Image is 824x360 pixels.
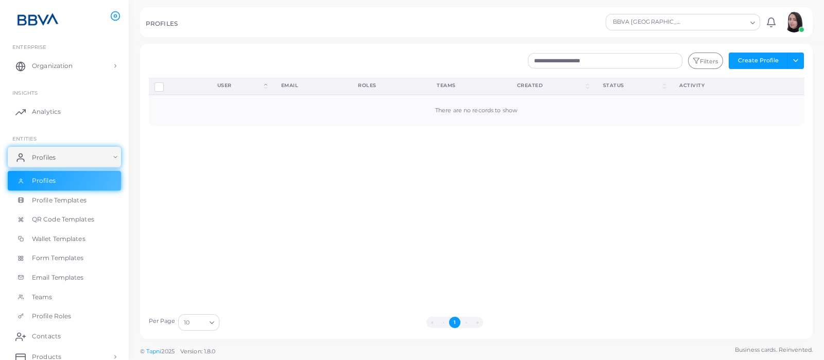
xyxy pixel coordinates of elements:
[761,78,804,95] th: Action
[32,332,61,341] span: Contacts
[8,171,121,191] a: Profiles
[12,44,46,50] span: Enterprise
[222,317,688,328] ul: Pagination
[437,82,494,89] div: Teams
[8,287,121,307] a: Teams
[8,210,121,229] a: QR Code Templates
[140,347,215,356] span: ©
[32,61,73,71] span: Organization
[191,317,205,328] input: Search for option
[178,314,219,331] div: Search for option
[603,82,661,89] div: Status
[8,147,121,167] a: Profiles
[8,306,121,326] a: Profile Roles
[358,82,414,89] div: Roles
[32,293,53,302] span: Teams
[32,196,87,205] span: Profile Templates
[217,82,262,89] div: User
[12,90,38,96] span: INSIGHTS
[154,107,799,115] div: There are no records to show
[784,12,804,32] img: avatar
[32,253,84,263] span: Form Templates
[606,14,760,30] div: Search for option
[32,273,84,282] span: Email Templates
[687,16,746,28] input: Search for option
[9,10,66,29] img: logo
[32,312,71,321] span: Profile Roles
[8,56,121,76] a: Organization
[32,215,94,224] span: QR Code Templates
[32,153,56,162] span: Profiles
[146,348,162,355] a: Tapni
[161,347,174,356] span: 2025
[8,248,121,268] a: Form Templates
[688,53,723,69] button: Filters
[12,135,37,142] span: ENTITIES
[449,317,460,328] button: Go to page 1
[32,234,85,244] span: Wallet Templates
[611,17,686,27] span: BBVA [GEOGRAPHIC_DATA]
[32,176,56,185] span: Profiles
[8,326,121,347] a: Contacts
[180,348,216,355] span: Version: 1.8.0
[729,53,787,69] button: Create Profile
[146,20,178,27] h5: PROFILES
[149,317,176,325] label: Per Page
[184,317,190,328] span: 10
[149,78,206,95] th: Row-selection
[8,229,121,249] a: Wallet Templates
[781,12,807,32] a: avatar
[8,191,121,210] a: Profile Templates
[8,101,121,122] a: Analytics
[517,82,585,89] div: Created
[735,346,813,354] span: Business cards. Reinvented.
[281,82,335,89] div: Email
[32,107,61,116] span: Analytics
[679,82,749,89] div: activity
[8,268,121,287] a: Email Templates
